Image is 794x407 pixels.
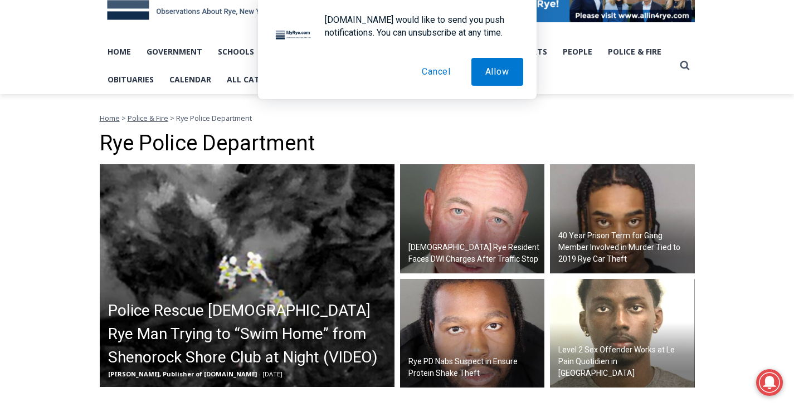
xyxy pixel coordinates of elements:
[3,115,109,157] span: Open Tues. - Sun. [PHONE_NUMBER]
[550,164,695,273] a: 40 Year Prison Term for Gang Member Involved in Murder Tied to 2019 Rye Car Theft
[408,242,542,265] h2: [DEMOGRAPHIC_DATA] Rye Resident Faces DWI Charges After Traffic Stop
[316,13,523,39] div: [DOMAIN_NAME] would like to send you push notifications. You can unsubscribe at any time.
[558,230,692,265] h2: 40 Year Prison Term for Gang Member Involved in Murder Tied to 2019 Rye Car Theft
[100,131,695,156] h1: Rye Police Department
[176,113,252,123] span: Rye Police Department
[400,279,545,388] a: Rye PD Nabs Suspect in Ensure Protein Shake Theft
[268,108,540,139] a: Intern @ [DOMAIN_NAME]
[291,111,517,136] span: Intern @ [DOMAIN_NAME]
[471,58,523,86] button: Allow
[259,370,261,378] span: -
[100,164,394,387] img: (PHOTO: Rye Police rescued 51 year old Rye resident Kenneth Niejadlik after he attempted to "swim...
[558,344,692,379] h2: Level 2 Sex Offender Works at Le Pain Quotidien in [GEOGRAPHIC_DATA]
[121,113,126,123] span: >
[408,356,542,379] h2: Rye PD Nabs Suspect in Ensure Protein Shake Theft
[100,113,120,123] a: Home
[271,13,316,58] img: notification icon
[108,299,392,369] h2: Police Rescue [DEMOGRAPHIC_DATA] Rye Man Trying to “Swim Home” from Shenorock Shore Club at Night...
[400,164,545,273] a: [DEMOGRAPHIC_DATA] Rye Resident Faces DWI Charges After Traffic Stop
[100,164,394,387] a: Police Rescue [DEMOGRAPHIC_DATA] Rye Man Trying to “Swim Home” from Shenorock Shore Club at Night...
[128,113,168,123] a: Police & Fire
[408,58,465,86] button: Cancel
[550,279,695,388] img: (PHOTO: Rye PD advised the community on Thursday, November 14, 2024 of a Level 2 Sex Offender, 29...
[400,279,545,388] img: (PHOTO: Rye PD arrested Kazeem D. Walker, age 23, of Brooklyn, NY for larceny on August 20, 2025 ...
[400,164,545,273] img: (PHOTO: Rye PD arrested 56 year old Thomas M. Davitt III of Rye on a DWI charge on Friday, August...
[170,113,174,123] span: >
[1,112,112,139] a: Open Tues. - Sun. [PHONE_NUMBER]
[108,370,257,378] span: [PERSON_NAME], Publisher of [DOMAIN_NAME]
[100,112,695,124] nav: Breadcrumbs
[550,164,695,273] img: (PHOTO: Joshua Gilbert, also known as “Lor Heavy,” 24, of Bridgeport, was sentenced to 40 years i...
[550,279,695,388] a: Level 2 Sex Offender Works at Le Pain Quotidien in [GEOGRAPHIC_DATA]
[262,370,282,378] span: [DATE]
